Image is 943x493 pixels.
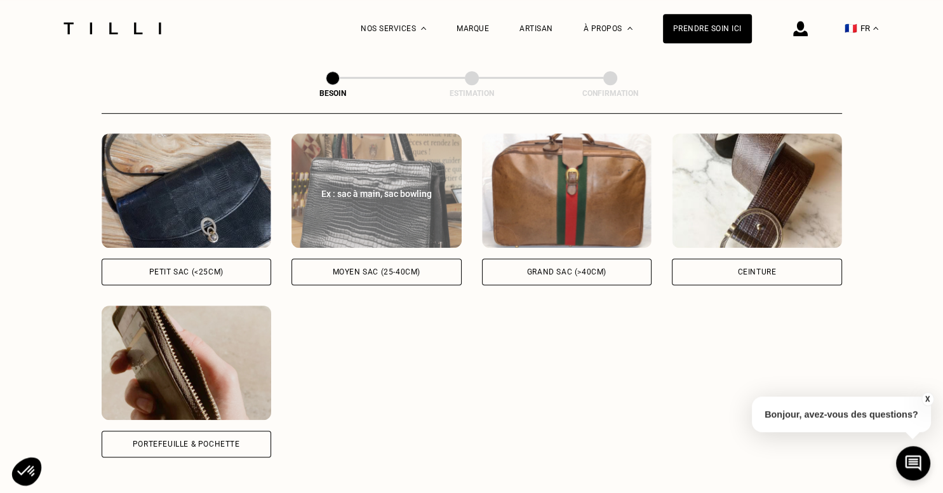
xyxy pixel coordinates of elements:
[921,392,933,406] button: X
[793,21,808,36] img: icône connexion
[519,24,553,33] a: Artisan
[752,396,931,432] p: Bonjour, avez-vous des questions?
[408,89,535,98] div: Estimation
[547,89,674,98] div: Confirmation
[873,27,878,30] img: menu déroulant
[672,133,842,248] img: Tilli retouche votre Ceinture
[737,268,776,276] div: Ceinture
[149,268,224,276] div: Petit sac (<25cm)
[102,306,272,420] img: Tilli retouche votre Portefeuille & Pochette
[133,440,240,448] div: Portefeuille & Pochette
[845,22,857,34] span: 🇫🇷
[305,187,448,200] div: Ex : sac à main, sac bowling
[59,22,166,34] img: Logo du service de couturière Tilli
[269,89,396,98] div: Besoin
[663,14,752,43] a: Prendre soin ici
[102,133,272,248] img: Tilli retouche votre Petit sac (<25cm)
[457,24,489,33] a: Marque
[291,133,462,248] img: Tilli retouche votre Moyen sac (25-40cm)
[421,27,426,30] img: Menu déroulant
[527,268,606,276] div: Grand sac (>40cm)
[482,133,652,248] img: Tilli retouche votre Grand sac (>40cm)
[627,27,632,30] img: Menu déroulant à propos
[333,268,420,276] div: Moyen sac (25-40cm)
